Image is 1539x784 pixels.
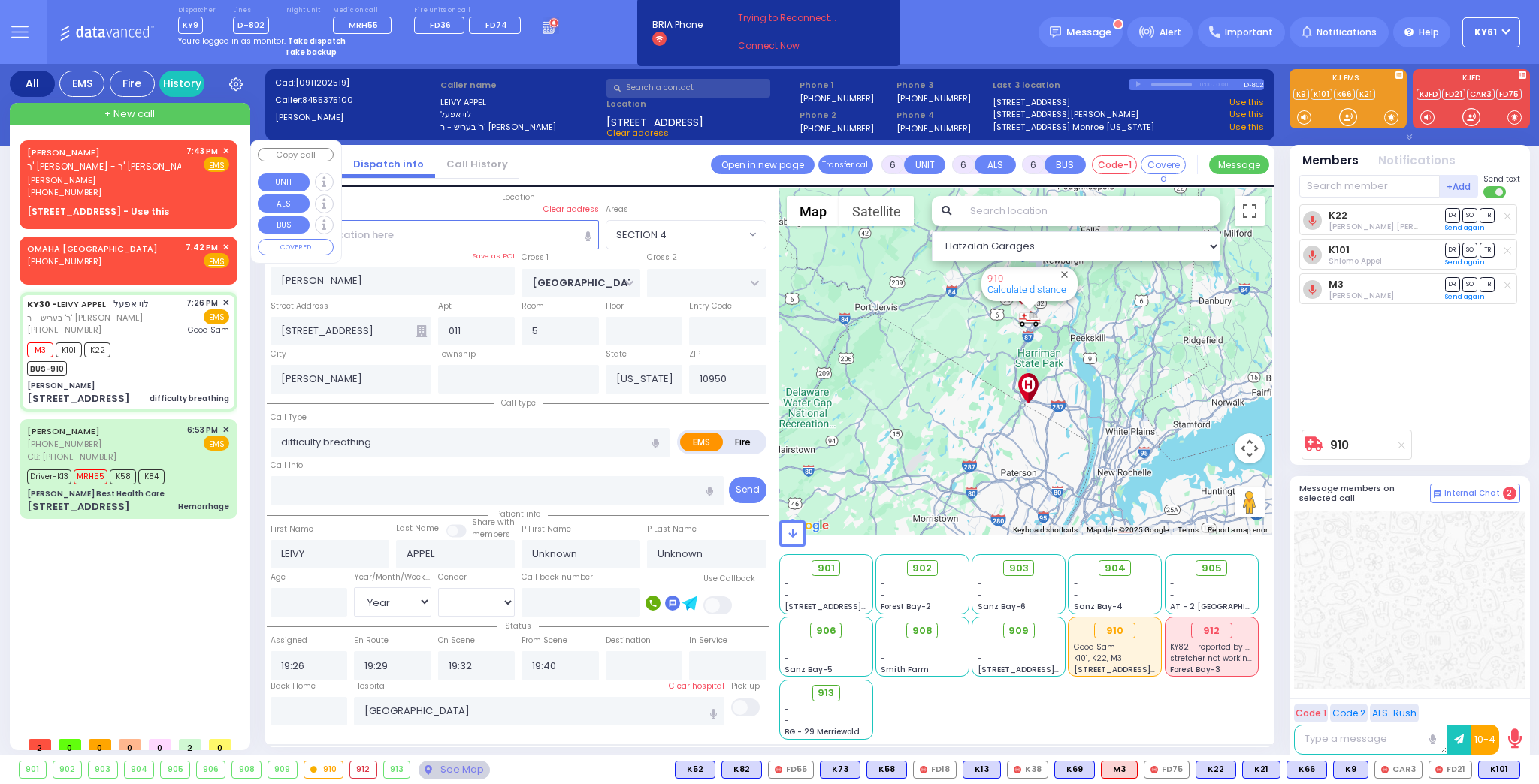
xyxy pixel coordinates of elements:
[606,79,770,98] input: Search a contact
[178,17,203,34] span: KY9
[222,424,229,436] span: ✕
[896,92,971,104] label: [PHONE_NUMBER]
[268,761,297,778] div: 909
[488,508,548,520] span: Patient info
[416,325,427,337] span: Other building occupants
[785,590,789,601] span: -
[1170,578,1175,590] span: -
[1299,484,1430,503] h5: Message members on selected call
[1330,704,1368,722] button: Code 2
[1462,208,1477,222] span: SO
[1434,490,1441,498] img: comment-alt.png
[1045,155,1086,174] button: BUS
[1442,89,1465,100] a: FD21
[258,239,334,255] button: COVERED
[1378,152,1456,170] button: Notifications
[1244,79,1264,90] div: D-802
[350,761,376,778] div: 912
[1014,766,1021,773] img: red-radio-icon.svg
[912,623,933,638] span: 908
[978,578,982,590] span: -
[775,766,782,773] img: red-radio-icon.svg
[606,635,651,647] label: Destination
[975,155,1016,174] button: ALS
[27,438,101,450] span: [PHONE_NUMBER]
[258,148,334,162] button: Copy call
[785,641,789,653] span: -
[785,664,833,675] span: Sanz Bay-5
[543,204,599,216] label: Clear address
[680,433,724,451] label: EMS
[1074,653,1122,664] span: K101, K22, M3
[816,623,836,638] span: 906
[178,35,286,47] span: You're logged in as monitor.
[27,174,181,187] span: [PERSON_NAME]
[27,312,149,324] span: ר' בעריש - ר' [PERSON_NAME]
[963,761,1001,779] div: BLS
[881,590,885,601] span: -
[302,94,353,106] span: 8455375100
[430,19,451,31] span: FD36
[703,573,755,585] label: Use Callback
[438,635,475,647] label: On Scene
[275,94,436,107] label: Caller:
[497,620,539,632] span: Status
[1235,196,1265,226] button: Toggle fullscreen view
[606,115,703,127] span: [STREET_ADDRESS]
[286,6,320,15] label: Night unit
[1074,578,1078,590] span: -
[419,761,489,779] div: See map
[138,469,165,484] span: K84
[209,256,225,267] u: EMS
[1229,96,1264,109] a: Use this
[349,19,378,31] span: MRH55
[1209,155,1269,174] button: Message
[271,220,599,249] input: Search location here
[472,517,515,528] small: Share with
[440,108,601,121] label: לוי אפעל
[978,653,982,664] span: -
[354,697,724,725] input: Search hospital
[616,228,667,243] span: SECTION 4
[271,571,286,583] label: Age
[1015,373,1042,403] div: Good Samaritan Hospital
[59,71,104,97] div: EMS
[84,342,110,357] span: K22
[56,342,82,357] span: K101
[89,739,111,750] span: 0
[354,635,389,647] label: En Route
[161,761,189,778] div: 905
[472,529,510,540] span: members
[881,664,929,675] span: Smith Farm
[1050,26,1061,38] img: message.svg
[978,590,982,601] span: -
[27,255,101,267] span: [PHONE_NUMBER]
[275,77,436,89] label: Cad:
[53,761,82,778] div: 902
[978,601,1026,612] span: Sanz Bay-6
[606,221,745,248] span: SECTION 4
[472,251,515,261] label: Save as POI
[1317,26,1377,39] span: Notifications
[1329,221,1462,232] span: Shulem Mier Torim
[1202,561,1222,576] span: 905
[689,635,727,647] label: In Service
[125,761,154,778] div: 904
[1480,243,1495,257] span: TR
[1430,484,1520,503] button: Internal Chat 2
[295,77,349,89] span: [0911202519]
[27,488,165,499] div: [PERSON_NAME] Best Health Care
[1445,292,1485,301] a: Send again
[288,35,346,47] strong: Take dispatch
[1160,26,1181,39] span: Alert
[204,436,229,451] span: EMS
[1381,766,1389,773] img: red-radio-icon.svg
[110,71,155,97] div: Fire
[783,516,833,535] img: Google
[1334,89,1355,100] a: K66
[1287,761,1327,779] div: BLS
[1462,277,1477,291] span: SO
[440,79,601,92] label: Caller name
[27,391,130,406] div: [STREET_ADDRESS]
[993,121,1154,134] a: [STREET_ADDRESS] Monroe [US_STATE]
